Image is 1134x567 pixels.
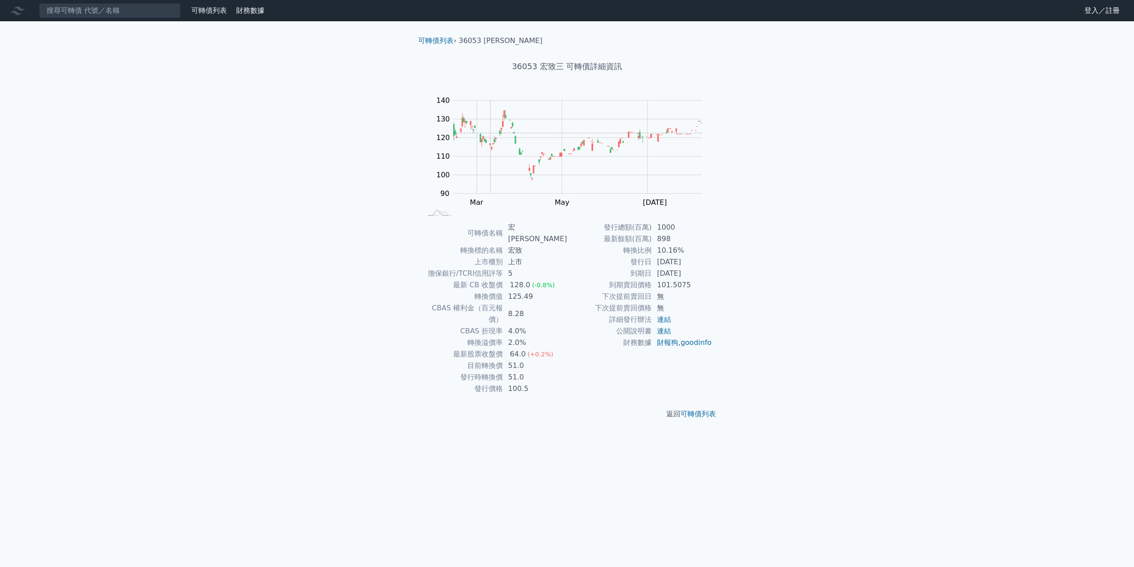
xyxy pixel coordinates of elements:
td: 898 [652,233,712,245]
tspan: 90 [440,189,449,198]
td: 上市櫃別 [422,256,503,268]
td: 公開說明書 [567,325,652,337]
td: 財務數據 [567,337,652,348]
td: 100.5 [503,383,567,395]
td: 轉換溢價率 [422,337,503,348]
td: 4.0% [503,325,567,337]
td: , [652,337,712,348]
a: 財報狗 [657,338,678,347]
td: 最新餘額(百萬) [567,233,652,245]
a: 連結 [657,315,671,324]
div: 128.0 [508,279,532,291]
td: [DATE] [652,268,712,279]
td: [DATE] [652,256,712,268]
td: 發行日 [567,256,652,268]
td: 轉換標的名稱 [422,245,503,256]
td: 下次提前賣回日 [567,291,652,302]
td: 1000 [652,222,712,233]
tspan: 130 [436,115,450,123]
td: 目前轉換價 [422,360,503,371]
td: 宏致 [503,245,567,256]
td: 125.49 [503,291,567,302]
td: 上市 [503,256,567,268]
tspan: 110 [436,152,450,160]
td: 8.28 [503,302,567,325]
span: (-0.8%) [532,282,555,289]
td: CBAS 折現率 [422,325,503,337]
td: 10.16% [652,245,712,256]
tspan: 140 [436,96,450,105]
a: 登入／註冊 [1077,4,1127,18]
p: 返回 [411,409,723,419]
td: 發行總額(百萬) [567,222,652,233]
div: 64.0 [508,348,528,360]
td: 可轉債名稱 [422,222,503,245]
li: › [418,35,456,46]
td: 到期賣回價格 [567,279,652,291]
td: 下次提前賣回價格 [567,302,652,314]
a: 可轉債列表 [418,36,454,45]
input: 搜尋可轉債 代號／名稱 [39,3,181,18]
g: Chart [432,96,715,225]
td: 發行價格 [422,383,503,395]
tspan: May [555,198,569,207]
tspan: Mar [470,198,484,207]
td: 到期日 [567,268,652,279]
td: CBAS 權利金（百元報價） [422,302,503,325]
td: 51.0 [503,360,567,371]
td: 無 [652,291,712,302]
td: 51.0 [503,371,567,383]
li: 36053 [PERSON_NAME] [459,35,543,46]
h1: 36053 宏致三 可轉債詳細資訊 [411,60,723,73]
tspan: 100 [436,171,450,179]
span: (+0.2%) [528,351,553,358]
td: 101.5075 [652,279,712,291]
a: 可轉債列表 [191,6,227,15]
td: 無 [652,302,712,314]
td: 轉換比例 [567,245,652,256]
a: 可轉債列表 [680,410,716,418]
td: 2.0% [503,337,567,348]
td: 最新股票收盤價 [422,348,503,360]
td: 5 [503,268,567,279]
tspan: [DATE] [643,198,667,207]
a: goodinfo [680,338,711,347]
a: 財務數據 [236,6,264,15]
td: 擔保銀行/TCRI信用評等 [422,268,503,279]
td: 最新 CB 收盤價 [422,279,503,291]
td: 詳細發行辦法 [567,314,652,325]
td: 轉換價值 [422,291,503,302]
tspan: 120 [436,133,450,142]
a: 連結 [657,327,671,335]
td: 發行時轉換價 [422,371,503,383]
td: 宏[PERSON_NAME] [503,222,567,245]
